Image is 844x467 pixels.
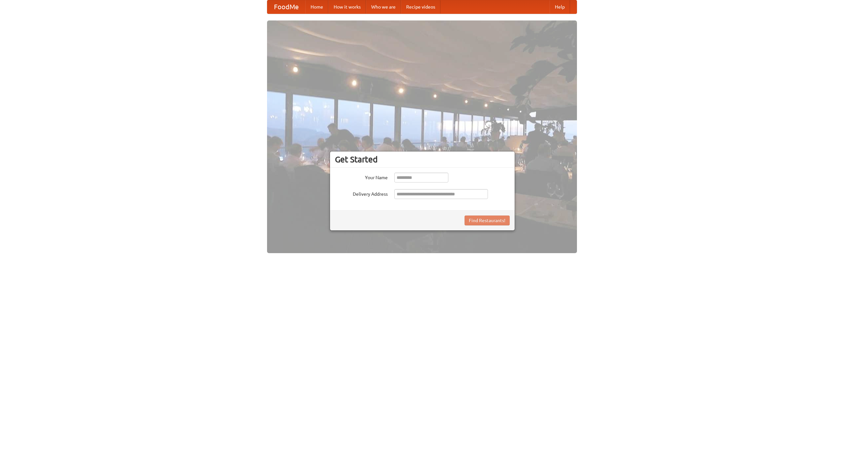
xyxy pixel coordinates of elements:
label: Delivery Address [335,189,388,197]
a: Who we are [366,0,401,14]
a: FoodMe [267,0,305,14]
button: Find Restaurants! [465,216,510,225]
a: Recipe videos [401,0,440,14]
a: Home [305,0,328,14]
a: How it works [328,0,366,14]
a: Help [550,0,570,14]
h3: Get Started [335,154,510,164]
label: Your Name [335,173,388,181]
